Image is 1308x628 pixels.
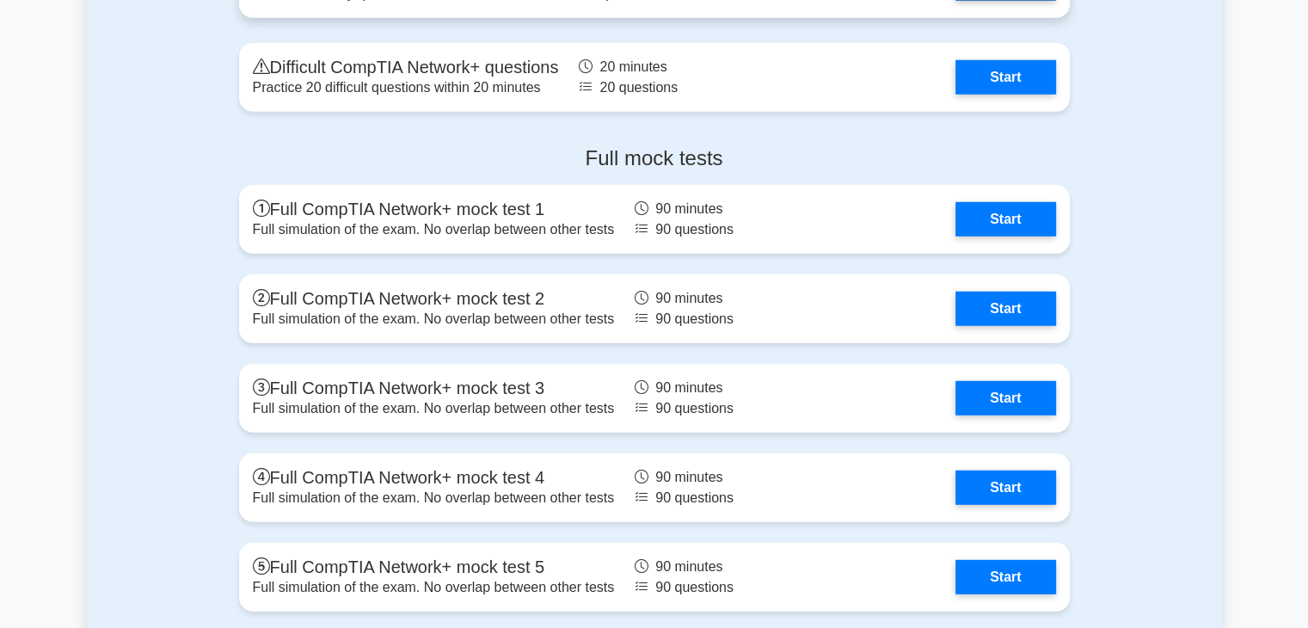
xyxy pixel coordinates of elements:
a: Start [955,202,1055,237]
a: Start [955,381,1055,416]
a: Start [955,292,1055,326]
h4: Full mock tests [239,146,1070,171]
a: Start [955,471,1055,505]
a: Start [955,560,1055,594]
a: Start [955,60,1055,95]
